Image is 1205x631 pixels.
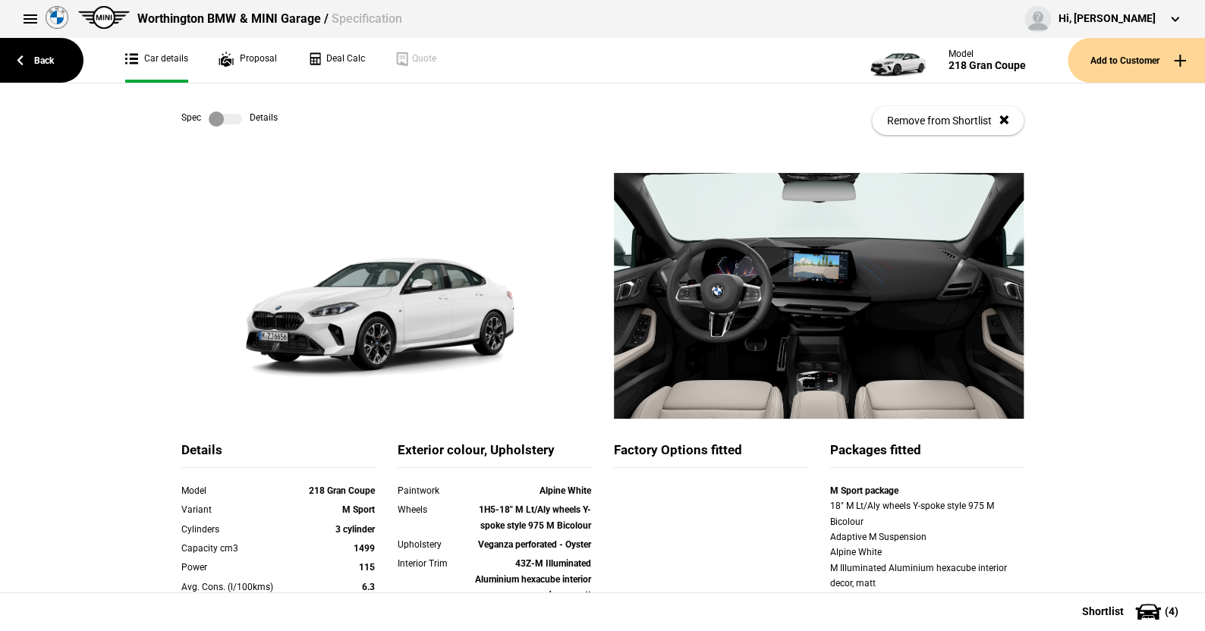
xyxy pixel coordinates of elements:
span: Specification [331,11,401,26]
div: Cylinders [181,522,297,537]
div: Model [949,49,1026,59]
div: 218 Gran Coupe [949,59,1026,72]
div: Details [181,441,375,468]
div: Packages fitted [830,441,1024,468]
div: Worthington BMW & MINI Garage / [137,11,401,27]
strong: M Sport package [830,485,898,496]
strong: Veganza perforated - Oyster [478,539,591,550]
div: Exterior colour, Upholstery [398,441,591,468]
button: Shortlist(4) [1059,592,1205,630]
strong: 1H5-18" M Lt/Aly wheels Y-spoke style 975 M Bicolour [479,504,591,530]
div: Model [181,483,297,498]
strong: 115 [359,562,375,573]
strong: 43Z-M Illuminated Aluminium hexacube interior decor, matt [475,558,591,600]
strong: 3 cylinder [335,524,375,535]
div: Capacity cm3 [181,541,297,556]
div: Upholstery [398,537,475,552]
strong: Alpine White [540,485,591,496]
span: ( 4 ) [1165,606,1178,617]
button: Remove from Shortlist [872,106,1024,135]
img: mini.png [78,6,130,29]
strong: 218 Gran Coupe [309,485,375,496]
div: Power [181,560,297,575]
strong: 1499 [354,543,375,554]
a: Proposal [219,38,277,83]
div: Interior Trim [398,556,475,571]
div: Factory Options fitted [614,441,807,468]
button: Add to Customer [1068,38,1205,83]
strong: 6.3 [362,582,375,592]
a: Car details [125,38,188,83]
div: Hi, [PERSON_NAME] [1059,11,1156,27]
div: Avg. Cons. (l/100kms) [181,579,297,595]
div: Variant [181,502,297,517]
a: Deal Calc [307,38,365,83]
span: Shortlist [1082,606,1124,617]
strong: M Sport [342,504,375,515]
div: Wheels [398,502,475,517]
div: Spec Details [181,111,278,127]
img: bmw.png [46,6,68,29]
div: Paintwork [398,483,475,498]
